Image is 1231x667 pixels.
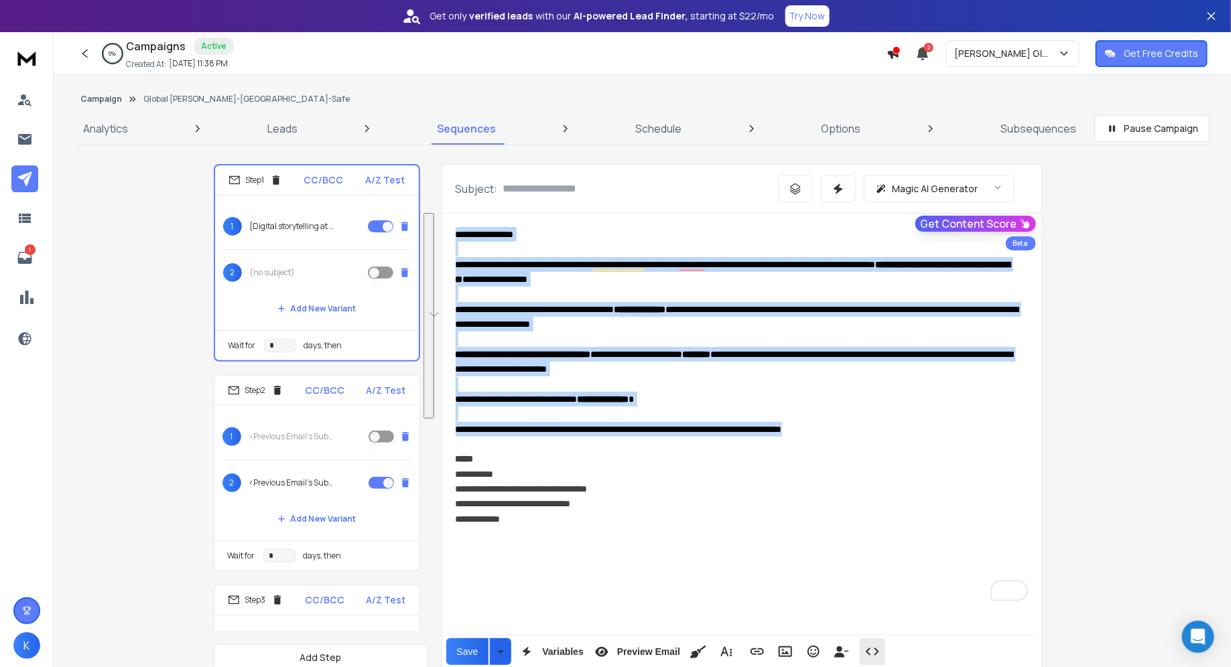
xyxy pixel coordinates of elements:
[304,550,342,561] p: days, then
[228,550,255,561] p: Wait for
[814,113,869,145] a: Options
[169,58,228,69] p: [DATE] 11:38 PM
[801,638,826,665] button: Emoticons
[267,295,367,322] button: Add New Variant
[13,632,40,659] button: K
[1096,40,1208,67] button: Get Free Credits
[574,9,688,23] strong: AI-powered Lead Finder,
[539,646,586,658] span: Variables
[1000,121,1076,137] p: Subsequences
[470,9,533,23] strong: verified leads
[992,113,1084,145] a: Subsequences
[367,384,406,397] p: A/Z Test
[228,594,283,606] div: Step 3
[229,340,256,351] p: Wait for
[446,638,489,665] button: Save
[686,638,711,665] button: Clean HTML
[822,121,861,137] p: Options
[456,181,498,197] p: Subject:
[864,175,1015,202] button: Magic AI Generator
[267,506,367,532] button: Add New Variant
[13,46,40,70] img: logo
[126,38,186,54] h1: Campaigns
[305,593,344,607] p: CC/BCC
[1006,236,1036,250] div: Beta
[304,173,344,187] p: CC/BCC
[143,94,350,104] p: Global [PERSON_NAME]-[GEOGRAPHIC_DATA]-Safe
[1124,47,1198,60] p: Get Free Credits
[25,244,36,255] p: 1
[80,94,122,104] button: Campaign
[893,182,978,196] p: Magic AI Generator
[222,427,241,446] span: 1
[222,473,241,492] span: 2
[223,217,242,236] span: 1
[249,477,335,488] p: <Previous Email's Subject>
[126,59,166,70] p: Created At:
[1182,621,1214,653] div: Open Intercom Messenger
[773,638,798,665] button: Insert Image (⌘P)
[636,121,682,137] p: Schedule
[437,121,496,137] p: Sequences
[194,38,234,55] div: Active
[628,113,690,145] a: Schedule
[924,43,933,52] span: 2
[714,638,739,665] button: More Text
[222,623,411,661] p: <Previous Email's Subject>
[250,267,296,278] p: (no subject)
[785,5,830,27] button: Try Now
[430,9,775,23] p: Get only with our starting at $22/mo
[214,375,420,571] li: Step2CC/BCCA/Z Test1<Previous Email's Subject>2<Previous Email's Subject>Add New VariantWait ford...
[614,646,683,658] span: Preview Email
[214,164,420,362] li: Step1CC/BCCA/Z Test1{Digital storytelling at {{companyName}}| Are you the right contact at {{comp...
[367,593,406,607] p: A/Z Test
[589,638,683,665] button: Preview Email
[366,173,405,187] p: A/Z Test
[249,431,335,442] p: <Previous Email's Subject>
[250,221,336,232] p: {Digital storytelling at {{companyName}}| Are you the right contact at {{companyName}}?}
[75,113,136,145] a: Analytics
[429,113,504,145] a: Sequences
[304,340,342,351] p: days, then
[305,384,344,397] p: CC/BCC
[228,384,283,396] div: Step 2
[860,638,885,665] button: Code View
[1095,115,1210,142] button: Pause Campaign
[744,638,770,665] button: Insert Link (⌘K)
[789,9,826,23] p: Try Now
[223,263,242,282] span: 2
[259,113,306,145] a: Leads
[442,214,1041,614] div: To enrich screen reader interactions, please activate Accessibility in Grammarly extension settings
[267,121,298,137] p: Leads
[514,638,586,665] button: Variables
[109,50,117,58] p: 0 %
[915,216,1036,232] button: Get Content Score
[11,244,38,271] a: 1
[954,47,1058,60] p: [PERSON_NAME] Global
[83,121,128,137] p: Analytics
[229,174,282,186] div: Step 1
